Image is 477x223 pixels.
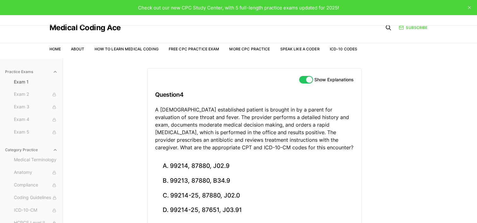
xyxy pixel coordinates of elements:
[14,116,58,123] span: Exam 4
[229,47,270,51] a: More CPC Practice
[49,47,61,51] a: Home
[11,193,60,203] button: Coding Guidelines
[155,85,354,104] h3: Question 4
[14,129,58,136] span: Exam 5
[280,47,320,51] a: Speak Like a Coder
[11,102,60,112] button: Exam 3
[399,25,428,31] a: Subscribe
[14,182,58,189] span: Compliance
[330,47,357,51] a: ICD-10 Codes
[11,205,60,215] button: ICD-10-CM
[14,157,58,163] span: Medical Terminology
[14,194,58,201] span: Coding Guidelines
[11,180,60,190] button: Compliance
[14,104,58,111] span: Exam 3
[314,77,354,82] label: Show Explanations
[71,47,84,51] a: About
[169,47,219,51] a: Free CPC Practice Exam
[11,168,60,178] button: Anatomy
[464,3,474,13] button: close
[11,89,60,100] button: Exam 2
[11,127,60,137] button: Exam 5
[138,5,339,11] span: Check out our new CPC Study Center, with 5 full-length practice exams updated for 2025!
[155,203,354,218] button: D. 99214-25, 87651, J03.91
[3,67,60,77] button: Practice Exams
[11,155,60,165] button: Medical Terminology
[155,174,354,188] button: B. 99213, 87880, B34.9
[3,145,60,155] button: Category Practice
[14,169,58,176] span: Anatomy
[14,91,58,98] span: Exam 2
[14,207,58,214] span: ICD-10-CM
[155,106,354,151] p: A [DEMOGRAPHIC_DATA] established patient is brought in by a parent for evaluation of sore throat ...
[11,77,60,87] button: Exam 1
[155,188,354,203] button: C. 99214-25, 87880, J02.0
[11,115,60,125] button: Exam 4
[49,24,121,31] a: Medical Coding Ace
[14,79,58,85] span: Exam 1
[95,47,159,51] a: How to Learn Medical Coding
[155,159,354,174] button: A. 99214, 87880, J02.9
